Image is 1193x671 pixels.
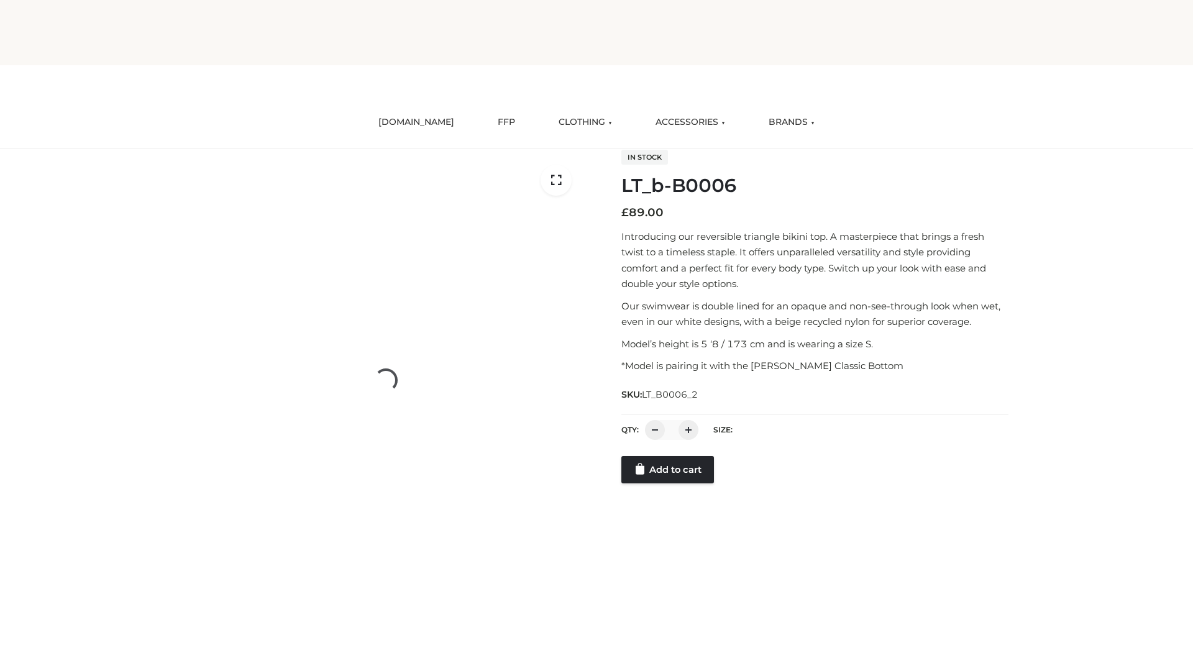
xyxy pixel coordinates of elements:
span: LT_B0006_2 [642,389,698,400]
h1: LT_b-B0006 [621,175,1008,197]
a: Add to cart [621,456,714,483]
span: In stock [621,150,668,165]
span: £ [621,206,629,219]
p: *Model is pairing it with the [PERSON_NAME] Classic Bottom [621,358,1008,374]
p: Our swimwear is double lined for an opaque and non-see-through look when wet, even in our white d... [621,298,1008,330]
bdi: 89.00 [621,206,664,219]
span: SKU: [621,387,699,402]
a: FFP [488,109,524,136]
a: BRANDS [759,109,824,136]
a: CLOTHING [549,109,621,136]
a: ACCESSORIES [646,109,734,136]
label: Size: [713,425,733,434]
p: Model’s height is 5 ‘8 / 173 cm and is wearing a size S. [621,336,1008,352]
p: Introducing our reversible triangle bikini top. A masterpiece that brings a fresh twist to a time... [621,229,1008,292]
a: [DOMAIN_NAME] [369,109,464,136]
label: QTY: [621,425,639,434]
